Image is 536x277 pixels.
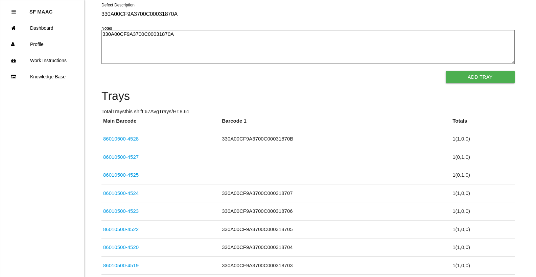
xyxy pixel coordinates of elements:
th: Main Barcode [101,117,220,130]
a: 86010500-4528 [103,136,139,142]
td: 1 ( 1 , 0 , 0 ) [451,256,514,275]
a: Profile [0,36,84,52]
a: 86010500-4523 [103,208,139,214]
a: 86010500-4520 [103,244,139,250]
td: 1 ( 1 , 0 , 0 ) [451,184,514,202]
td: 1 ( 0 , 1 , 0 ) [451,166,514,184]
td: 1 ( 1 , 0 , 0 ) [451,238,514,257]
td: 1 ( 0 , 1 , 0 ) [451,148,514,166]
label: Notes [101,25,112,31]
td: 330A00CF9A3700C00031870B [220,130,451,148]
a: Work Instructions [0,52,84,69]
a: 86010500-4527 [103,154,139,160]
a: Knowledge Base [0,69,84,85]
th: Totals [451,117,514,130]
td: 1 ( 1 , 0 , 0 ) [451,202,514,221]
th: Barcode 1 [220,117,451,130]
p: Total Trays this shift: 67 Avg Trays /Hr: 8.61 [101,108,515,116]
button: Add Tray [446,71,515,83]
a: 86010500-4522 [103,226,139,232]
div: Close [11,4,16,20]
h4: Trays [101,90,515,103]
a: 86010500-4524 [103,190,139,196]
td: 330A00CF9A3700C000318704 [220,238,451,257]
td: 330A00CF9A3700C000318707 [220,184,451,202]
td: 1 ( 1 , 0 , 0 ) [451,130,514,148]
label: Defect Description [101,2,135,8]
a: Dashboard [0,20,84,36]
p: SF MAAC [29,4,52,15]
a: 86010500-4519 [103,262,139,268]
td: 330A00CF9A3700C000318706 [220,202,451,221]
a: 86010500-4525 [103,172,139,178]
td: 1 ( 1 , 0 , 0 ) [451,220,514,238]
td: 330A00CF9A3700C000318703 [220,256,451,275]
td: 330A00CF9A3700C000318705 [220,220,451,238]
